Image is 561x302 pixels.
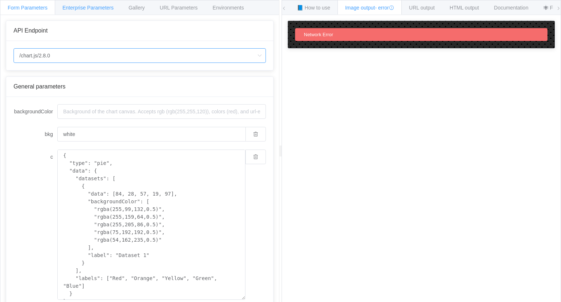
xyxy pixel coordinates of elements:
span: General parameters [14,83,65,90]
span: HTML output [450,5,479,11]
label: bkg [14,127,57,141]
span: Form Parameters [8,5,47,11]
span: - error [375,5,394,11]
span: Network Error [304,32,333,37]
label: backgroundColor [14,104,57,119]
span: API Endpoint [14,27,47,34]
span: Gallery [129,5,145,11]
input: Select [14,48,266,63]
span: Enterprise Parameters [62,5,114,11]
label: c [14,150,57,164]
span: Documentation [494,5,528,11]
span: Environments [213,5,244,11]
span: 📘 How to use [297,5,330,11]
input: Background of the chart canvas. Accepts rgb (rgb(255,255,120)), colors (red), and url-encoded hex... [57,127,245,141]
span: URL Parameters [160,5,198,11]
span: URL output [409,5,435,11]
span: Image output [345,5,394,11]
input: Background of the chart canvas. Accepts rgb (rgb(255,255,120)), colors (red), and url-encoded hex... [57,104,266,119]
